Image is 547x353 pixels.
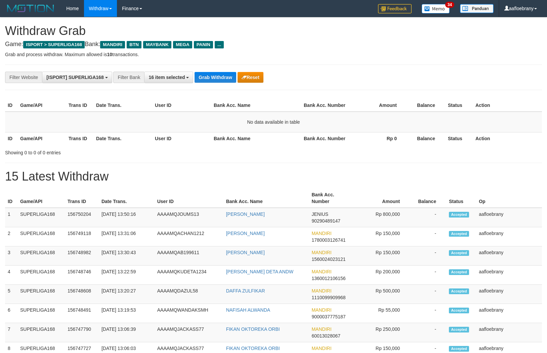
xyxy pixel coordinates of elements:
td: 5 [5,285,17,304]
td: 156748491 [65,304,99,323]
th: Trans ID [66,132,93,145]
td: [DATE] 13:20:27 [99,285,155,304]
td: Rp 150,000 [355,227,410,246]
span: Copy 1360012106156 to clipboard [311,276,345,281]
td: AAAAMQAB199611 [155,246,223,266]
span: Copy 9000037775187 to clipboard [311,314,345,319]
span: MANDIRI [311,326,331,332]
h1: 15 Latest Withdraw [5,170,542,183]
span: ISPORT > SUPERLIGA168 [23,41,85,48]
img: Button%20Memo.svg [422,4,450,13]
span: Accepted [449,346,469,352]
div: Filter Website [5,72,42,83]
th: ID [5,132,17,145]
td: - [410,323,446,342]
span: MANDIRI [311,346,331,351]
div: Showing 0 to 0 of 0 entries [5,147,223,156]
th: Bank Acc. Number [309,189,355,208]
th: User ID [152,132,211,145]
th: User ID [155,189,223,208]
td: [DATE] 13:19:53 [99,304,155,323]
th: ID [5,189,17,208]
td: SUPERLIGA168 [17,266,65,285]
th: Amount [355,189,410,208]
td: aafloebrany [476,304,542,323]
th: Balance [407,99,445,112]
td: SUPERLIGA168 [17,285,65,304]
td: - [410,266,446,285]
td: SUPERLIGA168 [17,304,65,323]
td: [DATE] 13:50:16 [99,208,155,227]
th: Bank Acc. Name [211,132,301,145]
td: 156750204 [65,208,99,227]
th: Rp 0 [349,132,407,145]
td: aafloebrany [476,285,542,304]
td: Rp 800,000 [355,208,410,227]
span: PANIN [194,41,213,48]
p: Grab and process withdraw. Maximum allowed is transactions. [5,51,542,58]
button: 16 item selected [144,72,193,83]
a: FIKAN OKTOREKA ORBI [226,326,280,332]
a: [PERSON_NAME] DETA ANDW [226,269,293,274]
span: 34 [445,2,454,8]
a: NAFISAH ALWANDA [226,307,270,313]
td: - [410,304,446,323]
td: SUPERLIGA168 [17,323,65,342]
td: AAAAMQJOUMS13 [155,208,223,227]
span: Accepted [449,231,469,237]
th: Balance [410,189,446,208]
td: Rp 150,000 [355,246,410,266]
span: [ISPORT] SUPERLIGA168 [46,75,103,80]
th: Status [445,99,473,112]
span: Copy 90290489147 to clipboard [311,218,340,224]
span: MEGA [173,41,192,48]
th: Trans ID [66,99,93,112]
button: Grab Withdraw [195,72,236,83]
img: Feedback.jpg [378,4,412,13]
td: 156749118 [65,227,99,246]
td: AAAAMQKUDETA1234 [155,266,223,285]
td: AAAAMQACHAN1212 [155,227,223,246]
td: 156748746 [65,266,99,285]
span: Copy 1110099909968 to clipboard [311,295,345,300]
td: aafloebrany [476,246,542,266]
img: panduan.png [460,4,494,13]
td: aafloebrany [476,227,542,246]
td: - [410,208,446,227]
span: MANDIRI [311,231,331,236]
a: [PERSON_NAME] [226,231,265,236]
button: [ISPORT] SUPERLIGA168 [42,72,112,83]
th: Bank Acc. Number [301,132,349,145]
th: Game/API [17,132,66,145]
td: 156747790 [65,323,99,342]
td: - [410,246,446,266]
th: Bank Acc. Name [223,189,309,208]
span: 16 item selected [149,75,185,80]
span: BTN [127,41,141,48]
span: Accepted [449,250,469,256]
th: Game/API [17,189,65,208]
span: Accepted [449,288,469,294]
th: Date Trans. [93,99,152,112]
a: [PERSON_NAME] [226,211,265,217]
th: Bank Acc. Number [301,99,349,112]
td: aafloebrany [476,323,542,342]
th: Date Trans. [93,132,152,145]
span: Copy 1560024023121 to clipboard [311,257,345,262]
a: FIKAN OKTOREKA ORBI [226,346,280,351]
a: DAFFA ZULFIKAR [226,288,265,293]
td: [DATE] 13:30:43 [99,246,155,266]
td: - [410,227,446,246]
td: AAAAMQDAZUL58 [155,285,223,304]
td: SUPERLIGA168 [17,208,65,227]
td: Rp 250,000 [355,323,410,342]
td: Rp 500,000 [355,285,410,304]
th: Balance [407,132,445,145]
span: JENIUS [311,211,328,217]
td: - [410,285,446,304]
td: 156748608 [65,285,99,304]
td: 4 [5,266,17,285]
span: MANDIRI [311,307,331,313]
td: Rp 200,000 [355,266,410,285]
td: [DATE] 13:22:59 [99,266,155,285]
